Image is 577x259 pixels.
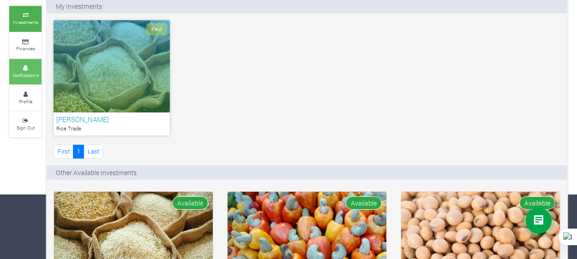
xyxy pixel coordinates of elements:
p: Other Available Investments [56,168,137,177]
a: Notifications [9,59,42,84]
span: Available [519,196,555,210]
span: Available [346,196,382,210]
h6: [PERSON_NAME] [56,115,167,124]
a: Sign Out [9,112,42,137]
small: Investments [13,19,38,25]
small: Sign Out [17,124,35,131]
p: My Investments [56,1,102,11]
span: Available [172,196,208,210]
small: Profile [19,98,32,105]
a: Profile [9,85,42,111]
nav: Page Navigation [54,145,103,158]
a: Paid [PERSON_NAME] Rice Trade [54,20,170,135]
small: Finances [16,45,35,52]
a: 1 [73,145,84,158]
span: Paid [146,24,167,35]
a: Finances [9,33,42,58]
a: Investments [9,6,42,31]
small: Notifications [12,72,39,78]
p: Rice Trade [56,125,167,133]
a: First [54,145,73,158]
a: Last [84,145,103,158]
